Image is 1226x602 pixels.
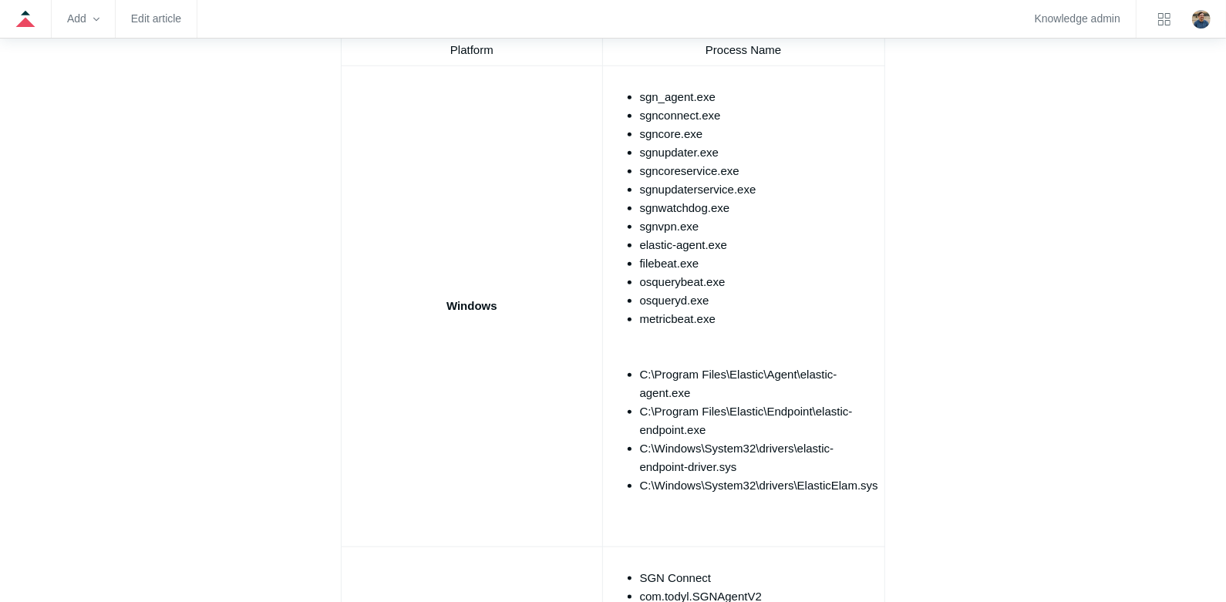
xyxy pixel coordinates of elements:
[1035,15,1120,23] a: Knowledge admin
[640,402,878,439] li: C:\Program Files\Elastic\Endpoint\elastic-endpoint.exe
[640,125,878,143] li: sgncore.exe
[342,34,602,66] td: Platform
[640,439,878,476] li: C:\Windows\System32\drivers\elastic-endpoint-driver.sys
[67,15,99,23] zd-hc-trigger: Add
[640,254,878,273] li: filebeat.exe
[640,569,878,587] li: SGN Connect
[640,143,878,162] li: sgnupdater.exe
[446,299,497,312] strong: Windows
[640,291,878,310] li: osqueryd.exe
[640,273,878,291] li: osquerybeat.exe
[1192,10,1211,29] zd-hc-trigger: Click your profile icon to open the profile menu
[640,236,878,254] li: elastic-agent.exe
[640,180,878,199] li: sgnupdaterservice.exe
[640,365,878,402] li: C:\Program Files\Elastic\Agent\elastic-agent.exe
[640,310,878,365] li: metricbeat.exe
[1192,10,1211,29] img: user avatar
[131,15,181,23] a: Edit article
[640,106,878,125] li: sgnconnect.exe
[640,217,878,236] li: sgnvpn.exe
[602,34,884,66] td: Process Name
[640,476,878,495] li: C:\Windows\System32\drivers\ElasticElam.sys
[640,199,878,217] li: sgnwatchdog.exe
[640,88,878,106] li: sgn_agent.exe
[640,162,878,180] li: sgncoreservice.exe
